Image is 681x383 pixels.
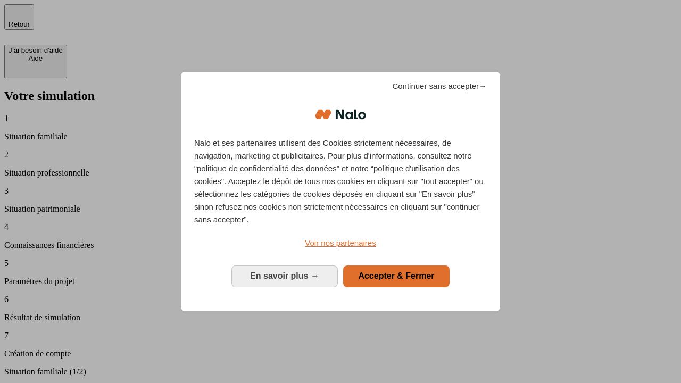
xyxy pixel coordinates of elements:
img: Logo [315,98,366,130]
span: Voir nos partenaires [305,238,376,247]
button: Accepter & Fermer: Accepter notre traitement des données et fermer [343,265,450,287]
div: Bienvenue chez Nalo Gestion du consentement [181,72,500,311]
span: En savoir plus → [250,271,319,280]
a: Voir nos partenaires [194,237,487,249]
span: Continuer sans accepter→ [392,80,487,93]
p: Nalo et ses partenaires utilisent des Cookies strictement nécessaires, de navigation, marketing e... [194,137,487,226]
button: En savoir plus: Configurer vos consentements [231,265,338,287]
span: Accepter & Fermer [358,271,434,280]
